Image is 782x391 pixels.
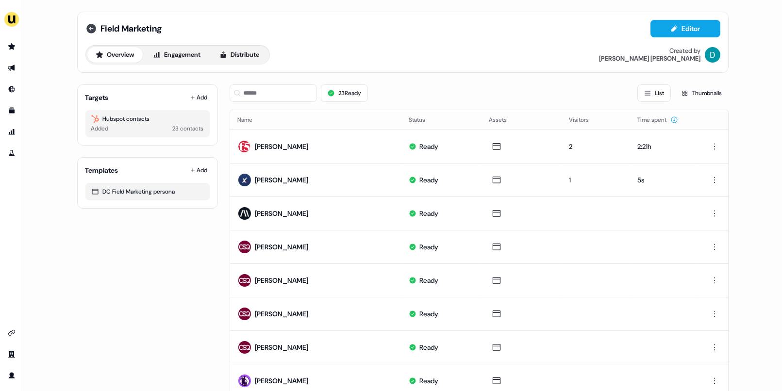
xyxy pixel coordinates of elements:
[650,25,720,35] a: Editor
[4,368,19,383] a: Go to profile
[255,242,309,252] div: [PERSON_NAME]
[419,242,438,252] div: Ready
[4,146,19,161] a: Go to experiments
[255,309,309,319] div: [PERSON_NAME]
[409,111,437,129] button: Status
[419,209,438,218] div: Ready
[650,20,720,37] button: Editor
[188,91,210,104] button: Add
[599,55,701,63] div: [PERSON_NAME] [PERSON_NAME]
[255,376,309,386] div: [PERSON_NAME]
[4,325,19,341] a: Go to integrations
[91,114,204,124] div: Hubspot contacts
[637,84,671,102] button: List
[4,346,19,362] a: Go to team
[419,175,438,185] div: Ready
[145,47,209,63] button: Engagement
[211,47,268,63] button: Distribute
[419,309,438,319] div: Ready
[255,342,309,352] div: [PERSON_NAME]
[91,187,204,196] div: DC Field Marketing persona
[91,124,109,133] div: Added
[637,175,688,185] div: 5s
[188,163,210,177] button: Add
[419,376,438,386] div: Ready
[4,103,19,118] a: Go to templates
[637,142,688,151] div: 2:21h
[255,175,309,185] div: [PERSON_NAME]
[238,111,265,129] button: Name
[85,93,109,102] div: Targets
[255,142,309,151] div: [PERSON_NAME]
[569,111,600,129] button: Visitors
[4,81,19,97] a: Go to Inbound
[419,342,438,352] div: Ready
[569,175,622,185] div: 1
[255,276,309,285] div: [PERSON_NAME]
[87,47,143,63] button: Overview
[419,142,438,151] div: Ready
[419,276,438,285] div: Ready
[255,209,309,218] div: [PERSON_NAME]
[4,60,19,76] a: Go to outbound experience
[569,142,622,151] div: 2
[670,47,701,55] div: Created by
[4,39,19,54] a: Go to prospects
[85,165,118,175] div: Templates
[637,111,678,129] button: Time spent
[321,84,368,102] button: 23Ready
[705,47,720,63] img: David
[675,84,729,102] button: Thumbnails
[101,23,162,34] span: Field Marketing
[481,110,561,130] th: Assets
[4,124,19,140] a: Go to attribution
[173,124,204,133] div: 23 contacts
